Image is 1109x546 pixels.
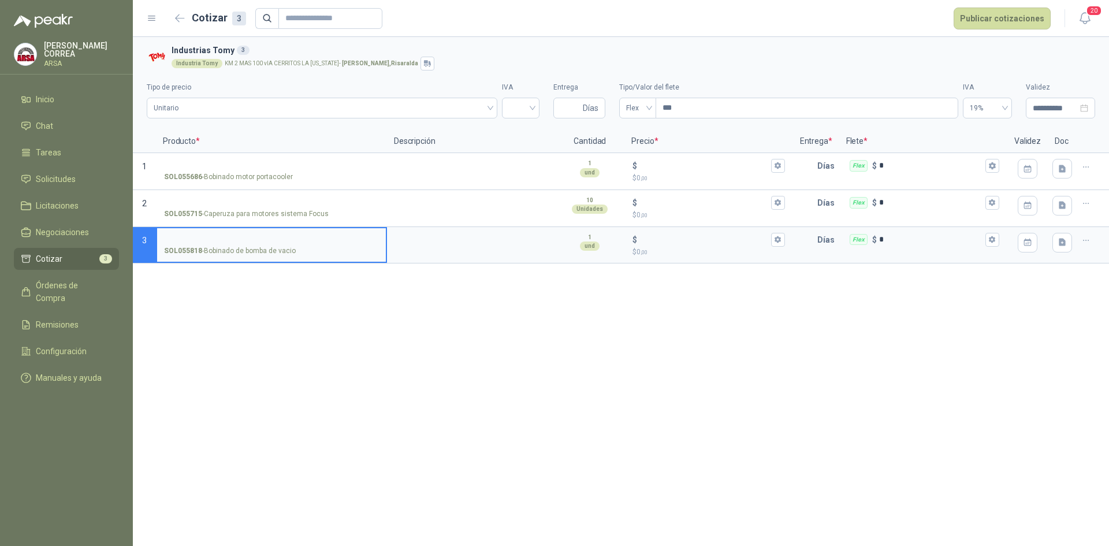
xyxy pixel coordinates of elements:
strong: SOL055686 [164,172,202,183]
span: ,00 [641,249,647,255]
input: SOL055715-Caperuza para motores sistema Focus [164,199,379,207]
div: Flex [850,234,868,246]
span: 19% [970,99,1005,117]
p: $ [872,233,877,246]
span: 3 [142,236,147,245]
label: Tipo/Valor del flete [619,82,958,93]
span: 1 [142,162,147,171]
p: Producto [156,130,387,153]
p: KM 2 MAS 100 vIA CERRITOS LA [US_STATE] - [225,61,418,66]
img: Company Logo [14,43,36,65]
span: Días [583,98,598,118]
a: Órdenes de Compra [14,274,119,309]
label: Validez [1026,82,1095,93]
span: Unitario [154,99,490,117]
div: Flex [850,197,868,209]
p: $ [632,173,784,184]
h2: Cotizar [192,10,246,26]
button: Flex $ [985,159,999,173]
p: Días [817,191,839,214]
p: [PERSON_NAME] CORREA [44,42,119,58]
a: Remisiones [14,314,119,336]
span: 0 [637,248,647,256]
p: $ [632,196,637,209]
p: $ [632,210,784,221]
button: $$0,00 [771,233,785,247]
label: Entrega [553,82,605,93]
span: 0 [637,211,647,219]
strong: SOL055715 [164,209,202,220]
p: 10 [586,196,593,205]
span: Configuración [36,345,87,358]
span: Inicio [36,93,54,106]
span: 3 [99,254,112,263]
input: $$0,00 [639,161,768,170]
p: Cantidad [555,130,624,153]
p: - Bobinado de bomba de vacio [164,246,296,257]
input: Flex $ [879,198,983,207]
p: ARSA [44,60,119,67]
input: $$0,00 [639,235,768,244]
a: Solicitudes [14,168,119,190]
p: Precio [624,130,792,153]
label: IVA [502,82,539,93]
button: $$0,00 [771,159,785,173]
div: Industria Tomy [172,59,222,68]
label: Tipo de precio [147,82,497,93]
p: Entrega [793,130,839,153]
span: Manuales y ayuda [36,372,102,384]
span: Negociaciones [36,226,89,239]
p: Días [817,154,839,177]
a: Manuales y ayuda [14,367,119,389]
img: Company Logo [147,47,167,68]
input: $$0,00 [639,198,768,207]
button: Flex $ [985,233,999,247]
p: $ [632,247,784,258]
div: und [580,168,600,177]
span: 2 [142,199,147,208]
span: Órdenes de Compra [36,279,108,304]
span: Cotizar [36,252,62,265]
label: IVA [963,82,1012,93]
h3: Industrias Tomy [172,44,1091,57]
div: Flex [850,160,868,172]
p: Flete [839,130,1007,153]
p: $ [632,159,637,172]
span: ,00 [641,175,647,181]
strong: SOL055818 [164,246,202,257]
div: Unidades [572,205,608,214]
p: $ [872,196,877,209]
span: ,00 [641,212,647,218]
input: Flex $ [879,235,983,244]
p: Descripción [387,130,555,153]
div: 3 [237,46,250,55]
div: und [580,242,600,251]
a: Chat [14,115,119,137]
div: 3 [232,12,246,25]
a: Configuración [14,340,119,362]
a: Tareas [14,142,119,164]
p: Días [817,228,839,251]
button: Publicar cotizaciones [954,8,1051,29]
span: Licitaciones [36,199,79,212]
p: - Caperuza para motores sistema Focus [164,209,329,220]
a: Inicio [14,88,119,110]
p: 1 [588,233,591,242]
p: Validez [1007,130,1048,153]
strong: [PERSON_NAME] , Risaralda [342,60,418,66]
p: $ [872,159,877,172]
span: Chat [36,120,53,132]
a: Cotizar3 [14,248,119,270]
p: $ [632,233,637,246]
span: Flex [626,99,649,117]
button: Flex $ [985,196,999,210]
input: Flex $ [879,161,983,170]
img: Logo peakr [14,14,73,28]
button: $$0,00 [771,196,785,210]
span: Remisiones [36,318,79,331]
span: Solicitudes [36,173,76,185]
p: 1 [588,159,591,168]
button: 20 [1074,8,1095,29]
span: 0 [637,174,647,182]
input: SOL055686-Bobinado motor portacooler [164,162,379,170]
